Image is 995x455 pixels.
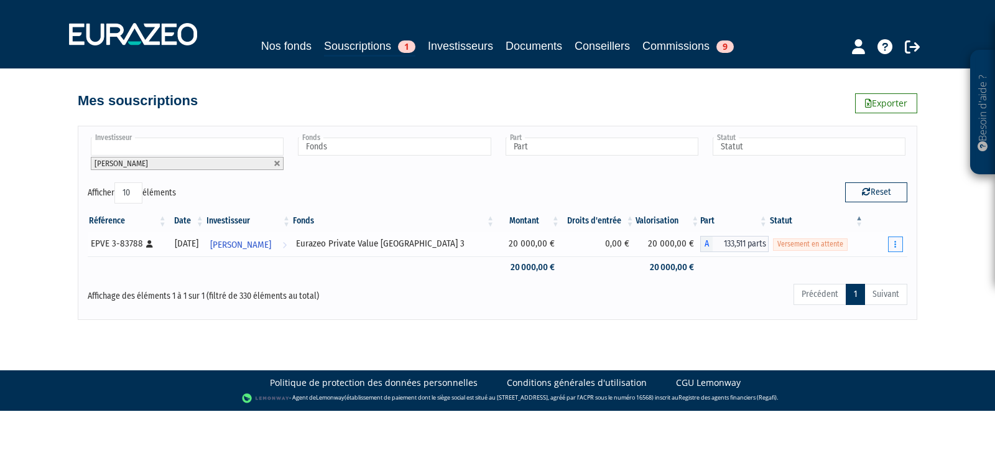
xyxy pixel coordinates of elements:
[575,37,630,55] a: Conseillers
[700,236,713,252] span: A
[114,182,142,204] select: Afficheréléments
[292,210,496,232] th: Fonds: activer pour trier la colonne par ordre croissant
[636,256,701,278] td: 20 000,00 €
[172,237,201,250] div: [DATE]
[636,232,701,256] td: 20 000,00 €
[769,210,864,232] th: Statut : activer pour trier la colonne par ordre d&eacute;croissant
[678,393,777,401] a: Registre des agents financiers (Regafi)
[205,210,292,232] th: Investisseur: activer pour trier la colonne par ordre croissant
[496,256,561,278] td: 20 000,00 €
[296,237,491,250] div: Eurazeo Private Value [GEOGRAPHIC_DATA] 3
[324,37,415,57] a: Souscriptions1
[716,40,734,53] span: 9
[713,236,768,252] span: 133,511 parts
[428,37,493,55] a: Investisseurs
[316,393,345,401] a: Lemonway
[95,159,148,168] span: [PERSON_NAME]
[846,284,865,305] a: 1
[91,237,164,250] div: EPVE 3-83788
[88,182,176,204] label: Afficher éléments
[642,37,734,55] a: Commissions9
[12,392,983,405] div: - Agent de (établissement de paiement dont le siège social est situé au [STREET_ADDRESS], agréé p...
[506,37,562,55] a: Documents
[676,377,741,389] a: CGU Lemonway
[270,377,478,389] a: Politique de protection des données personnelles
[700,210,768,232] th: Part: activer pour trier la colonne par ordre croissant
[496,210,561,232] th: Montant: activer pour trier la colonne par ordre croissant
[261,37,312,55] a: Nos fonds
[242,392,290,405] img: logo-lemonway.png
[507,377,647,389] a: Conditions générales d'utilisation
[855,93,917,113] a: Exporter
[845,182,907,202] button: Reset
[561,232,636,256] td: 0,00 €
[561,210,636,232] th: Droits d'entrée: activer pour trier la colonne par ordre croissant
[88,283,419,303] div: Affichage des éléments 1 à 1 sur 1 (filtré de 330 éléments au total)
[496,232,561,256] td: 20 000,00 €
[205,232,292,256] a: [PERSON_NAME]
[636,210,701,232] th: Valorisation: activer pour trier la colonne par ordre croissant
[700,236,768,252] div: A - Eurazeo Private Value Europe 3
[976,57,990,169] p: Besoin d'aide ?
[773,238,848,250] span: Versement en attente
[146,240,153,248] i: [Français] Personne physique
[69,23,197,45] img: 1732889491-logotype_eurazeo_blanc_rvb.png
[88,210,168,232] th: Référence : activer pour trier la colonne par ordre croissant
[168,210,205,232] th: Date: activer pour trier la colonne par ordre croissant
[398,40,415,53] span: 1
[210,233,271,256] span: [PERSON_NAME]
[78,93,198,108] h4: Mes souscriptions
[282,233,287,256] i: Voir l'investisseur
